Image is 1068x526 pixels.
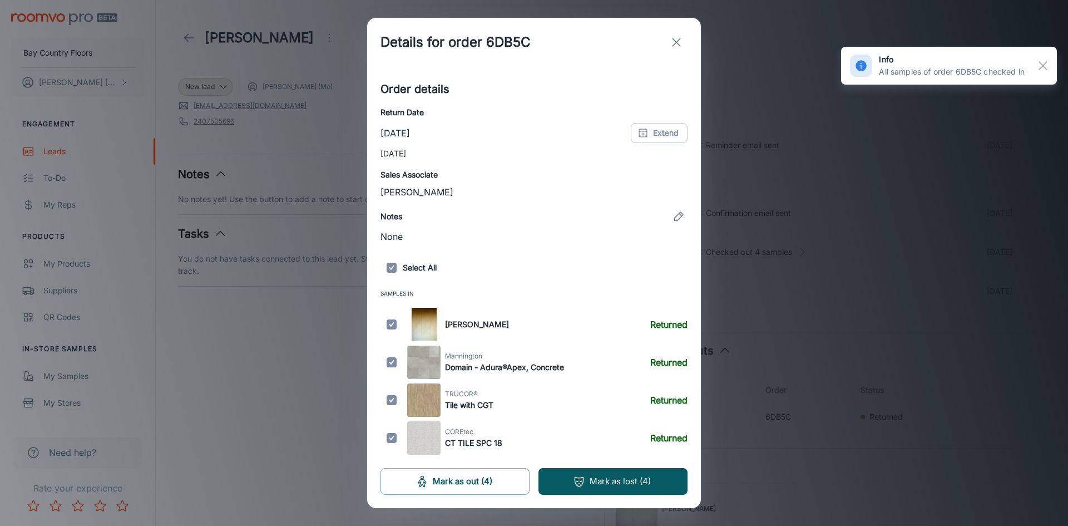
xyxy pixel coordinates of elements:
[380,210,402,223] h6: Notes
[650,431,688,445] h6: Returned
[650,318,688,331] h6: Returned
[665,31,688,53] button: exit
[380,126,410,140] p: [DATE]
[445,389,493,399] span: TRUCOR®
[380,32,531,52] h1: Details for order 6DB5C
[380,148,688,160] p: [DATE]
[445,437,502,449] h6: CT TILE SPC 18
[407,308,441,341] img: Serena Limestone
[879,66,1025,78] p: All samples of order 6DB5C checked in
[407,384,441,417] img: Tile with CGT
[650,394,688,407] h6: Returned
[445,318,509,331] h6: [PERSON_NAME]
[650,356,688,369] h6: Returned
[879,53,1025,66] h6: info
[631,123,688,143] button: Extend
[445,361,564,373] h6: Domain - Adura®Apex, Concrete
[380,230,688,243] p: None
[407,346,441,379] img: Domain - Adura®Apex, Concrete
[380,185,688,199] p: [PERSON_NAME]
[380,288,688,303] span: Samples In
[407,421,441,455] img: CT TILE SPC 18
[380,169,688,181] h6: Sales Associate
[445,351,564,361] span: Mannington
[380,468,530,495] button: Mark as out (4)
[445,399,493,411] h6: Tile with CGT
[380,106,688,119] h6: Return Date
[538,468,688,495] button: Mark as lost (4)
[380,257,688,279] h6: Select All
[380,81,688,97] h5: Order details
[445,427,502,437] span: COREtec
